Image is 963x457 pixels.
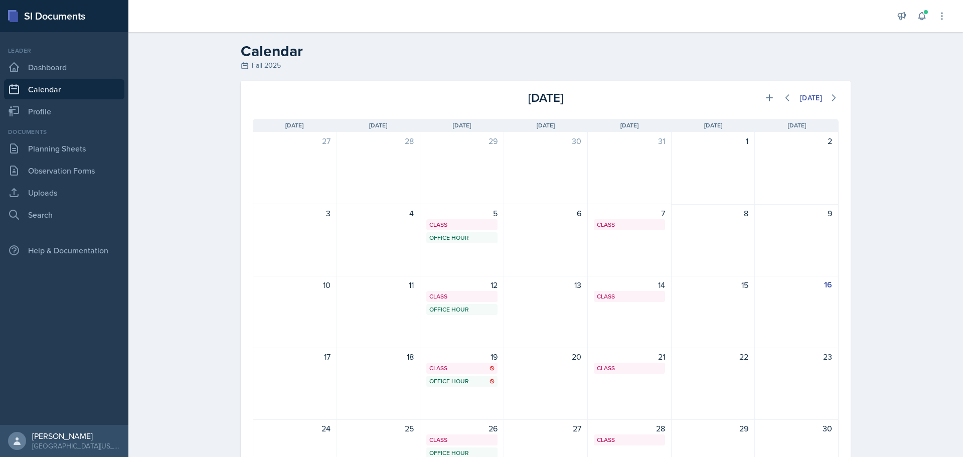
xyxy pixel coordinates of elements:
div: 27 [510,422,581,434]
div: Help & Documentation [4,240,124,260]
a: Profile [4,101,124,121]
div: Class [597,292,662,301]
div: Class [597,364,662,373]
div: Class [597,435,662,444]
div: 2 [761,135,832,147]
div: 3 [259,207,331,219]
div: [GEOGRAPHIC_DATA][US_STATE] in [GEOGRAPHIC_DATA] [32,441,120,451]
div: 27 [259,135,331,147]
div: 15 [678,279,749,291]
div: 7 [594,207,665,219]
span: [DATE] [620,121,638,130]
div: 28 [343,135,414,147]
div: [DATE] [448,89,643,107]
div: 9 [761,207,832,219]
div: 1 [678,135,749,147]
div: 5 [426,207,498,219]
div: 17 [259,351,331,363]
div: 26 [426,422,498,434]
div: Office Hour [429,233,495,242]
div: 21 [594,351,665,363]
span: [DATE] [453,121,471,130]
div: 23 [761,351,832,363]
button: [DATE] [793,89,829,106]
div: 18 [343,351,414,363]
div: 29 [678,422,749,434]
div: 16 [761,279,832,291]
div: 10 [259,279,331,291]
span: [DATE] [369,121,387,130]
div: 30 [761,422,832,434]
div: 29 [426,135,498,147]
a: Observation Forms [4,161,124,181]
div: Class [429,364,495,373]
div: 24 [259,422,331,434]
span: [DATE] [285,121,303,130]
div: 31 [594,135,665,147]
div: 11 [343,279,414,291]
div: 8 [678,207,749,219]
div: 14 [594,279,665,291]
div: 25 [343,422,414,434]
div: 20 [510,351,581,363]
div: Class [429,435,495,444]
div: 30 [510,135,581,147]
div: [DATE] [800,94,822,102]
span: [DATE] [704,121,722,130]
div: Office Hour [429,377,495,386]
span: [DATE] [537,121,555,130]
div: Class [597,220,662,229]
div: 4 [343,207,414,219]
div: Class [429,292,495,301]
div: 13 [510,279,581,291]
a: Search [4,205,124,225]
div: 6 [510,207,581,219]
div: Documents [4,127,124,136]
a: Dashboard [4,57,124,77]
a: Planning Sheets [4,138,124,159]
h2: Calendar [241,42,851,60]
a: Uploads [4,183,124,203]
div: Class [429,220,495,229]
div: Office Hour [429,305,495,314]
div: Leader [4,46,124,55]
div: 12 [426,279,498,291]
div: 28 [594,422,665,434]
div: 19 [426,351,498,363]
span: [DATE] [788,121,806,130]
div: [PERSON_NAME] [32,431,120,441]
div: Fall 2025 [241,60,851,71]
a: Calendar [4,79,124,99]
div: 22 [678,351,749,363]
